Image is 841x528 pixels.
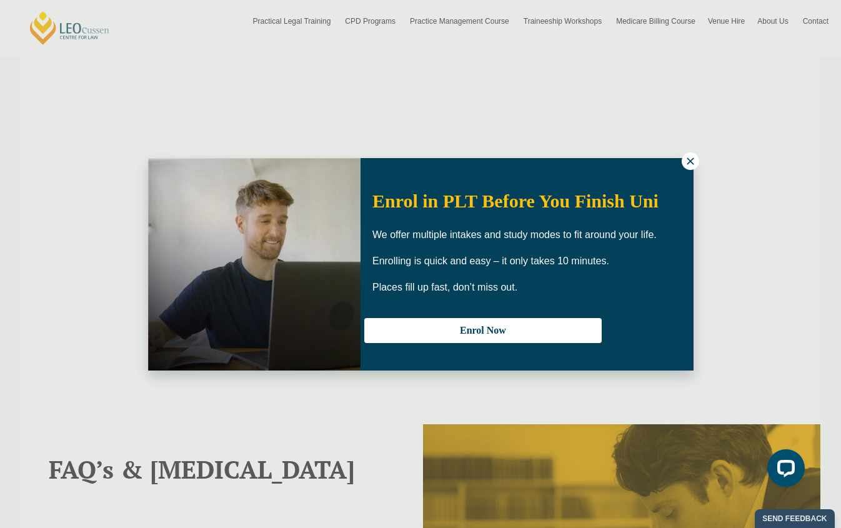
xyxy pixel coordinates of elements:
[372,191,659,211] span: Enrol in PLT Before You Finish Uni
[148,158,361,371] img: Woman in yellow blouse holding folders looking to the right and smiling
[757,444,810,497] iframe: LiveChat chat widget
[682,152,699,170] button: Close
[372,282,517,292] span: Places fill up fast, don’t miss out.
[372,229,657,240] span: We offer multiple intakes and study modes to fit around your life.
[372,256,609,266] span: Enrolling is quick and easy – it only takes 10 minutes.
[364,318,602,343] button: Enrol Now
